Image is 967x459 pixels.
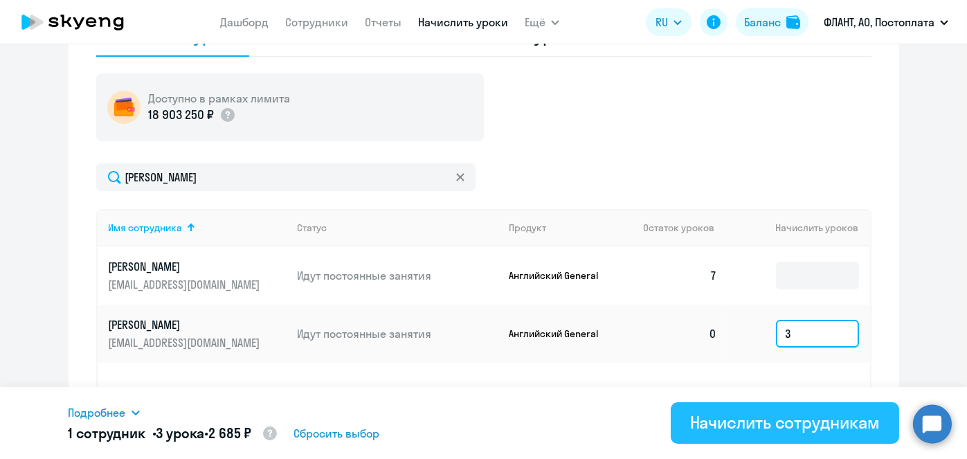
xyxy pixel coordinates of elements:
[220,15,269,29] a: Дашборд
[109,259,287,292] a: [PERSON_NAME][EMAIL_ADDRESS][DOMAIN_NAME]
[109,317,287,350] a: [PERSON_NAME][EMAIL_ADDRESS][DOMAIN_NAME]
[509,327,613,340] p: Английский General
[107,91,141,124] img: wallet-circle.png
[817,6,955,39] button: ФЛАНТ, АО, Постоплата
[744,14,781,30] div: Баланс
[643,222,714,234] span: Остаток уроков
[509,222,632,234] div: Продукт
[109,222,183,234] div: Имя сотрудника
[509,269,613,282] p: Английский General
[297,326,498,341] p: Идут постоянные занятия
[525,8,559,36] button: Ещё
[525,14,545,30] span: Ещё
[418,15,508,29] a: Начислить уроки
[149,106,214,124] p: 18 903 250 ₽
[736,8,808,36] button: Балансbalance
[156,424,204,442] span: 3 урока
[656,14,668,30] span: RU
[208,424,251,442] span: 2 685 ₽
[109,222,287,234] div: Имя сотрудника
[69,424,278,444] h5: 1 сотрудник • •
[646,8,692,36] button: RU
[297,222,498,234] div: Статус
[109,259,264,274] p: [PERSON_NAME]
[109,317,264,332] p: [PERSON_NAME]
[297,268,498,283] p: Идут постоянные занятия
[671,402,899,444] button: Начислить сотрудникам
[293,425,379,442] span: Сбросить выбор
[297,222,327,234] div: Статус
[643,222,729,234] div: Остаток уроков
[824,14,934,30] p: ФЛАНТ, АО, Постоплата
[632,246,729,305] td: 7
[149,91,291,106] h5: Доступно в рамках лимита
[109,335,264,350] p: [EMAIL_ADDRESS][DOMAIN_NAME]
[285,15,348,29] a: Сотрудники
[632,305,729,363] td: 0
[69,404,126,421] span: Подробнее
[786,15,800,29] img: balance
[690,411,880,433] div: Начислить сотрудникам
[96,163,476,191] input: Поиск по имени, email, продукту или статусу
[109,277,264,292] p: [EMAIL_ADDRESS][DOMAIN_NAME]
[365,15,401,29] a: Отчеты
[728,209,869,246] th: Начислить уроков
[509,222,546,234] div: Продукт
